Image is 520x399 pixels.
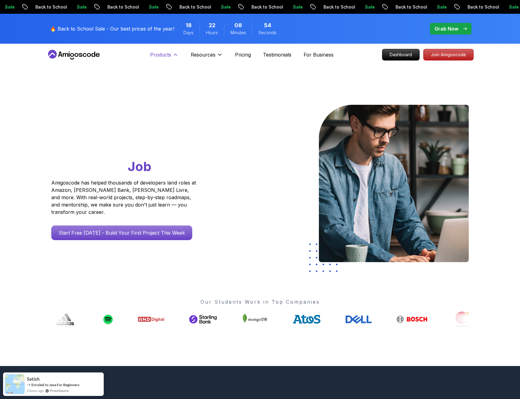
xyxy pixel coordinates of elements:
span: 18 Days [186,21,192,30]
p: Sale [431,4,450,10]
img: hero [319,105,469,262]
span: 22 Hours [209,21,215,30]
span: Hours [206,30,218,36]
p: Amigoscode has helped thousands of developers land roles at Amazon, [PERSON_NAME] Bank, [PERSON_N... [51,179,198,216]
a: ProveSource [50,388,69,393]
p: Back to School [317,4,359,10]
p: Back to School [173,4,215,10]
p: Back to School [389,4,431,10]
span: Minutes [230,30,246,36]
a: Dashboard [382,49,420,60]
p: Sale [359,4,378,10]
p: Products [150,51,171,58]
h1: Go From Learning to Hired: Master Java, Spring Boot & Cloud Skills That Get You the [51,105,219,175]
a: Join Amigoscode [423,49,474,60]
p: Back to School [29,4,71,10]
button: Resources [191,51,223,63]
p: Grab Now [435,25,458,32]
a: Testimonials [263,51,291,58]
a: Start Free [DATE] - Build Your First Project This Week [51,225,192,240]
p: Sale [215,4,234,10]
span: -> [27,382,31,387]
p: Back to School [245,4,287,10]
p: 🔥 Back to School Sale - Our best prices of the year! [50,25,174,32]
p: Sale [143,4,162,10]
span: Job [128,159,151,174]
span: 54 Seconds [264,21,271,30]
span: Seconds [258,30,276,36]
p: Back to School [461,4,503,10]
a: Pricing [235,51,251,58]
p: Dashboard [382,49,419,60]
p: Join Amigoscode [424,49,473,60]
span: satish [27,376,40,382]
a: Enroled to Java For Beginners [31,383,79,387]
p: Back to School [101,4,143,10]
p: Sale [287,4,306,10]
a: For Business [304,51,334,58]
img: provesource social proof notification image [5,374,25,394]
p: Sale [71,4,90,10]
p: Resources [191,51,215,58]
span: Days [183,30,193,36]
p: Our Students Work in Top Companies [51,298,469,306]
span: 8 Minutes [234,21,242,30]
button: Products [150,51,179,63]
span: 2 hours ago [27,388,44,393]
